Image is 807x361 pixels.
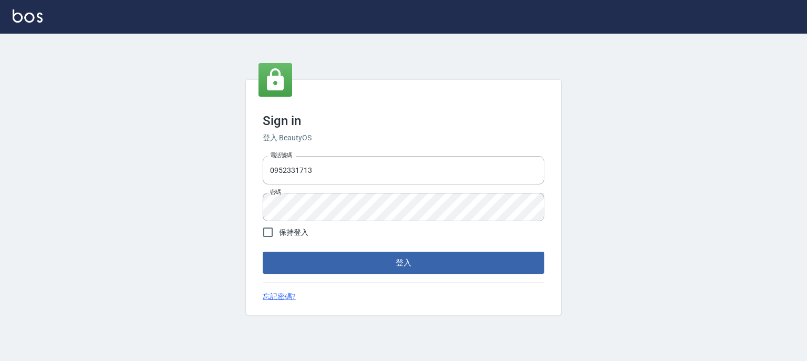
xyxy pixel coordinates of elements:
label: 密碼 [270,188,281,196]
span: 保持登入 [279,227,308,238]
a: 忘記密碼? [263,291,296,302]
h6: 登入 BeautyOS [263,132,544,143]
h3: Sign in [263,114,544,128]
img: Logo [13,9,43,23]
label: 電話號碼 [270,151,292,159]
button: 登入 [263,252,544,274]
